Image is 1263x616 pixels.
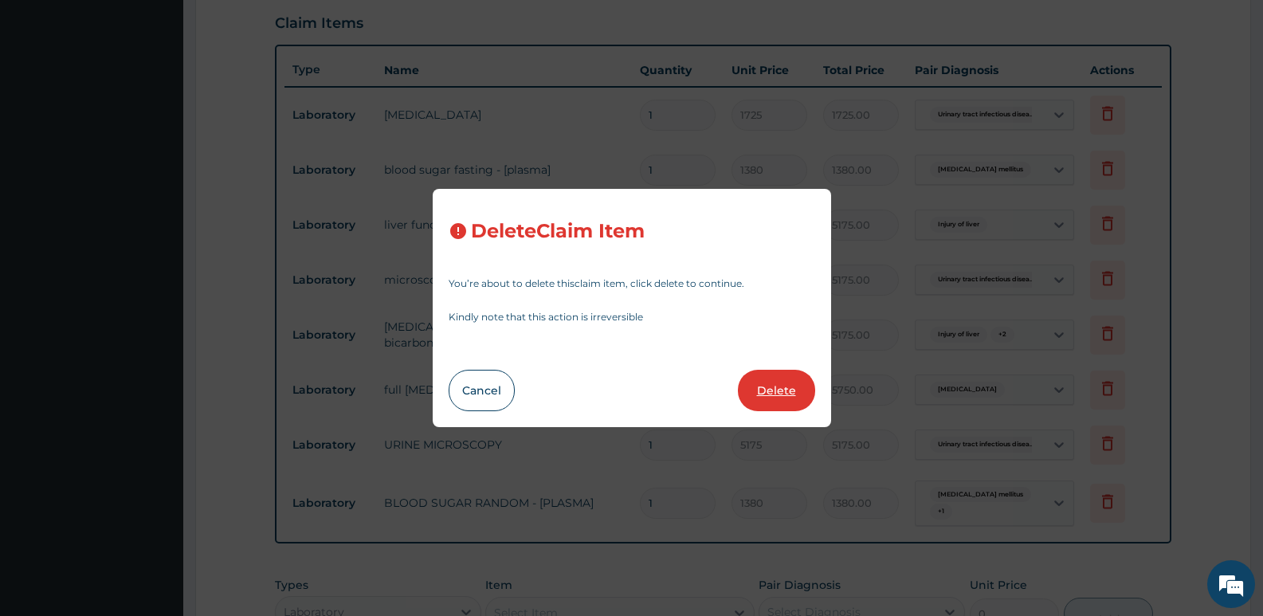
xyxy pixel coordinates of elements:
p: Kindly note that this action is irreversible [449,312,815,322]
p: You’re about to delete this claim item , click delete to continue. [449,279,815,288]
h3: Delete Claim Item [471,221,645,242]
button: Delete [738,370,815,411]
textarea: Type your message and hit 'Enter' [8,435,304,491]
img: d_794563401_company_1708531726252_794563401 [29,80,65,120]
div: Minimize live chat window [261,8,300,46]
div: Chat with us now [83,89,268,110]
button: Cancel [449,370,515,411]
span: We're online! [92,201,220,362]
